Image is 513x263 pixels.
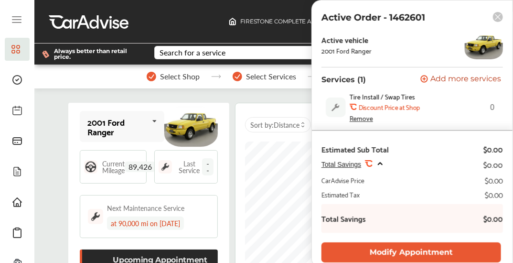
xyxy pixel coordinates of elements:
span: Select Services [246,72,296,81]
b: Discount Price at Shop [359,103,420,111]
p: Active Order - 1462601 [321,12,425,23]
span: Total Savings [321,161,361,168]
div: $0.00 [485,190,503,199]
div: $0.00 [485,175,503,185]
span: Last Service [177,160,202,174]
b: $0.00 [474,214,503,223]
img: maintenance_logo [159,160,172,174]
span: Sort by : [250,120,299,130]
span: Select Shop [160,72,200,81]
button: Modify Appointment [321,242,501,262]
div: Active vehicle [321,35,372,44]
div: $0.00 [483,144,503,154]
img: maintenance_logo [88,209,103,224]
div: Search for a service [160,49,226,56]
span: FIRESTONE COMPLETE AUTO CARE , [STREET_ADDRESS] [GEOGRAPHIC_DATA] , IL 62701 [240,18,484,25]
img: stepper-checkmark.b5569197.svg [147,72,156,81]
a: Add more services [420,75,503,84]
img: mobile_0771_st0640_046.jpg [164,106,218,146]
p: Services (1) [321,75,366,84]
div: 0 [321,88,499,127]
div: $0.00 [483,158,503,171]
img: steering_logo [84,160,97,174]
b: Total Savings [321,214,366,223]
img: 0771_st0640_046.jpg [465,31,503,59]
span: Tire Install / Swap Tires [350,93,415,100]
span: Current Mileage [102,160,125,174]
div: 2001 Ford Ranger [87,117,148,136]
div: Estimated Tax [321,190,360,199]
span: Distance [274,120,299,130]
span: Always better than retail price. [54,48,139,60]
img: stepper-checkmark.b5569197.svg [233,72,242,81]
div: Remove [350,114,373,122]
div: Estimated Sub Total [321,144,389,154]
div: 2001 Ford Ranger [321,47,372,55]
div: Next Maintenance Service [107,203,184,213]
span: 89,426 [125,162,156,172]
div: at 90,000 mi on [DATE] [107,217,184,230]
img: stepper-arrow.e24c07c6.svg [211,75,221,78]
img: dollor_label_vector.a70140d1.svg [42,50,49,58]
span: -- [202,158,214,175]
button: Add more services [420,75,501,84]
div: CarAdvise Price [321,175,364,185]
img: default_wrench_icon.d1a43860.svg [326,98,346,117]
span: Add more services [430,75,501,84]
img: header-home-logo.8d720a4f.svg [229,18,236,25]
img: stepper-arrow.e24c07c6.svg [308,75,318,78]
